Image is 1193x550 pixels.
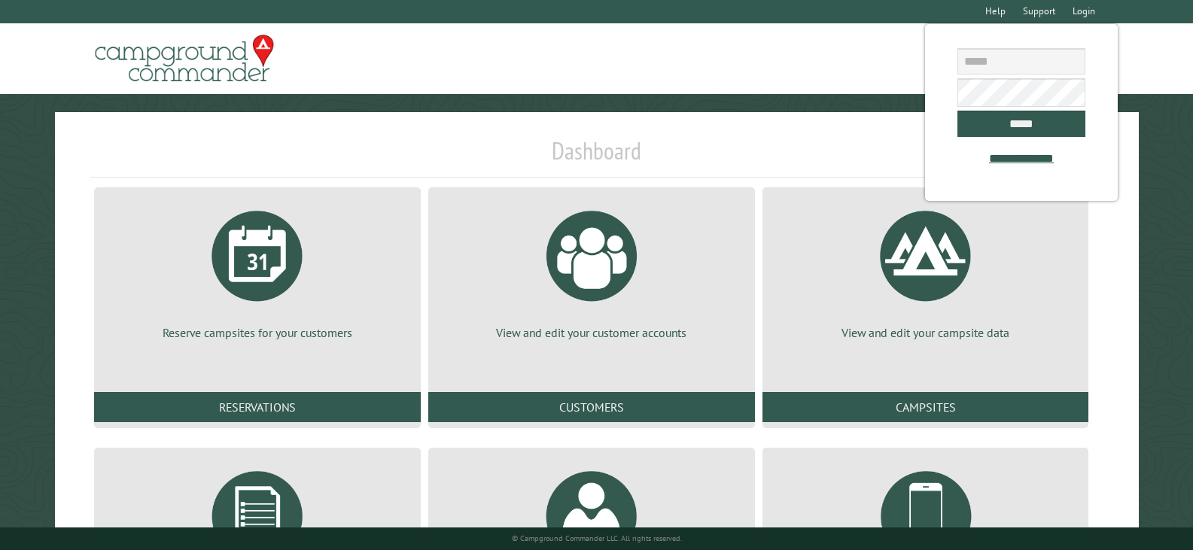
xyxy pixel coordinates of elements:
[781,324,1071,341] p: View and edit your campsite data
[762,392,1089,422] a: Campsites
[112,324,403,341] p: Reserve campsites for your customers
[446,199,737,341] a: View and edit your customer accounts
[428,392,755,422] a: Customers
[94,392,421,422] a: Reservations
[90,29,278,88] img: Campground Commander
[112,199,403,341] a: Reserve campsites for your customers
[512,533,682,543] small: © Campground Commander LLC. All rights reserved.
[781,199,1071,341] a: View and edit your campsite data
[446,324,737,341] p: View and edit your customer accounts
[90,136,1103,178] h1: Dashboard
